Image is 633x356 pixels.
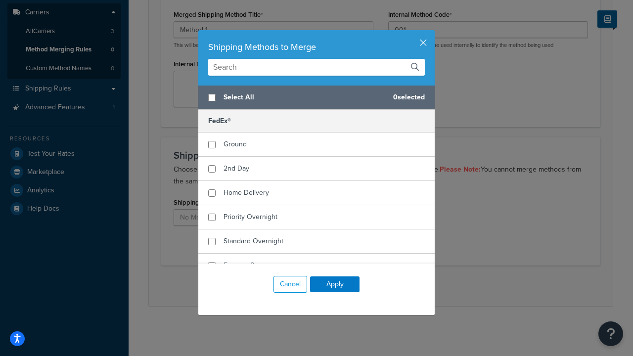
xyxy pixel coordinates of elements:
button: Cancel [273,276,307,293]
span: Home Delivery [224,187,269,198]
span: Express Saver [224,260,268,270]
span: Priority Overnight [224,212,277,222]
span: Ground [224,139,247,149]
span: Select All [224,90,385,104]
div: Shipping Methods to Merge [208,40,425,54]
input: Search [208,59,425,76]
span: Standard Overnight [224,236,283,246]
h5: FedEx® [198,110,435,133]
span: 2nd Day [224,163,249,174]
div: 0 selected [198,86,435,110]
button: Apply [310,276,360,292]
